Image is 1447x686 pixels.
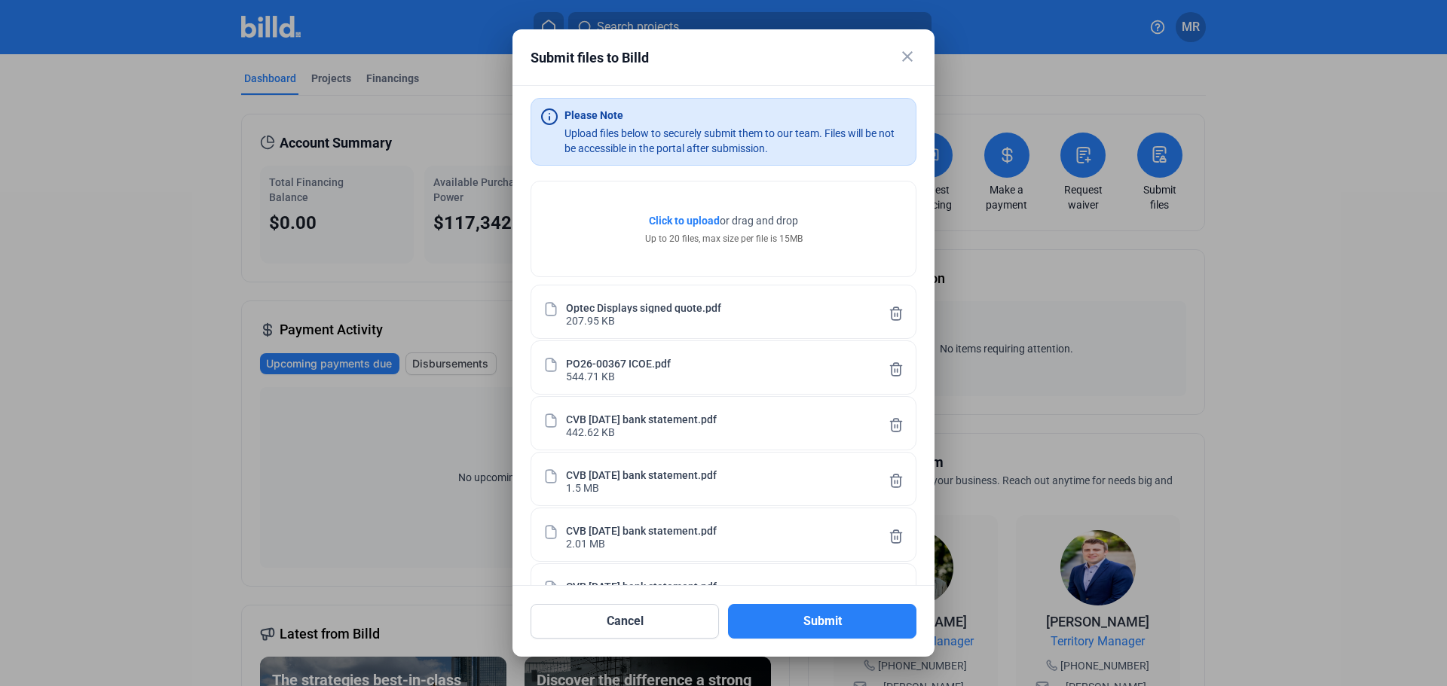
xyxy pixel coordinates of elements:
[566,369,615,382] div: 544.71 KB
[564,108,623,123] div: Please Note
[728,604,916,639] button: Submit
[566,536,605,549] div: 2.01 MB
[566,300,721,313] div: Optec Displays signed quote.pdf
[566,412,717,425] div: CVB [DATE] bank statement.pdf
[649,215,720,227] span: Click to upload
[566,480,599,493] div: 1.5 MB
[566,523,717,536] div: CVB [DATE] bank statement.pdf
[564,126,907,156] div: Upload files below to securely submit them to our team. Files will be not be accessible in the po...
[720,213,798,228] span: or drag and drop
[898,47,916,66] mat-icon: close
[566,579,717,592] div: CVB [DATE] bank statement.pdf
[566,425,615,438] div: 442.62 KB
[645,232,803,245] div: Up to 20 files, max size per file is 15MB
[566,468,717,480] div: CVB [DATE] bank statement.pdf
[531,604,719,639] button: Cancel
[566,313,615,326] div: 207.95 KB
[531,47,879,69] div: Submit files to Billd
[566,356,671,369] div: PO26-00367 ICOE.pdf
